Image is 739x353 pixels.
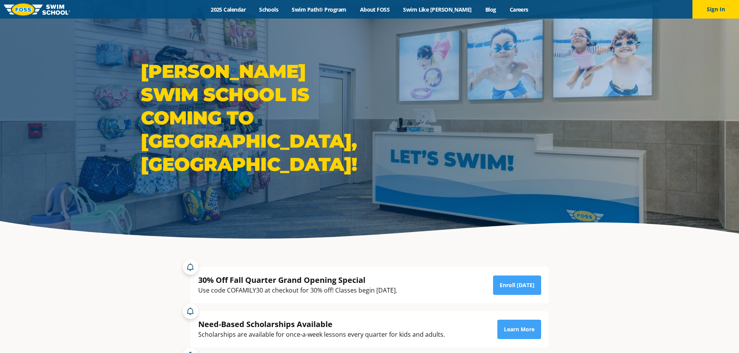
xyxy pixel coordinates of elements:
[198,285,397,296] div: Use code COFAMILY30 at checkout for 30% off! Classes begin [DATE].
[198,275,397,285] div: 30% Off Fall Quarter Grand Opening Special
[285,6,353,13] a: Swim Path® Program
[478,6,503,13] a: Blog
[503,6,535,13] a: Careers
[353,6,396,13] a: About FOSS
[198,329,445,340] div: Scholarships are available for once-a-week lessons every quarter for kids and adults.
[204,6,253,13] a: 2025 Calendar
[497,320,541,339] a: Learn More
[198,319,445,329] div: Need-Based Scholarships Available
[396,6,479,13] a: Swim Like [PERSON_NAME]
[253,6,285,13] a: Schools
[493,276,541,295] a: Enroll [DATE]
[141,60,366,176] h1: [PERSON_NAME] Swim School is coming to [GEOGRAPHIC_DATA], [GEOGRAPHIC_DATA]!
[4,3,70,15] img: FOSS Swim School Logo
